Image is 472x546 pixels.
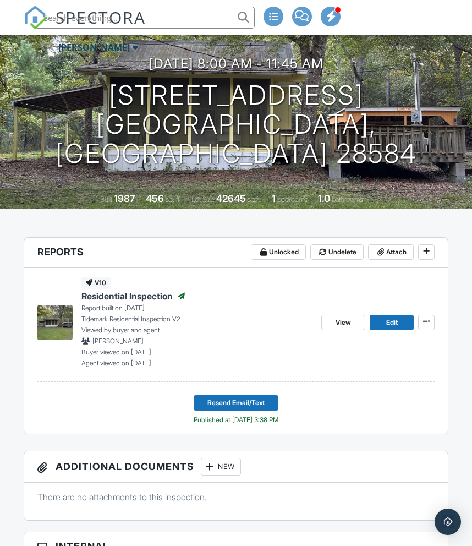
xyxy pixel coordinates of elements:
[318,193,330,204] div: 1.0
[201,458,241,476] div: New
[18,81,454,168] h1: [STREET_ADDRESS] [GEOGRAPHIC_DATA], [GEOGRAPHIC_DATA] 28584
[100,195,112,204] span: Built
[37,491,435,503] p: There are no attachments to this inspection.
[332,195,363,204] span: bathrooms
[435,509,461,535] div: Open Intercom Messenger
[191,195,215,204] span: Lot Size
[114,193,135,204] div: 1987
[35,7,255,29] input: Search everything...
[216,193,246,204] div: 42645
[58,42,130,53] div: [PERSON_NAME]
[272,193,276,204] div: 1
[24,451,448,483] h3: Additional Documents
[149,56,323,71] h3: [DATE] 8:00 am - 11:45 am
[28,53,138,64] div: Tidemark Home Inspections
[248,195,261,204] span: sq.ft.
[166,195,181,204] span: sq. ft.
[277,195,308,204] span: bedrooms
[146,193,164,204] div: 456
